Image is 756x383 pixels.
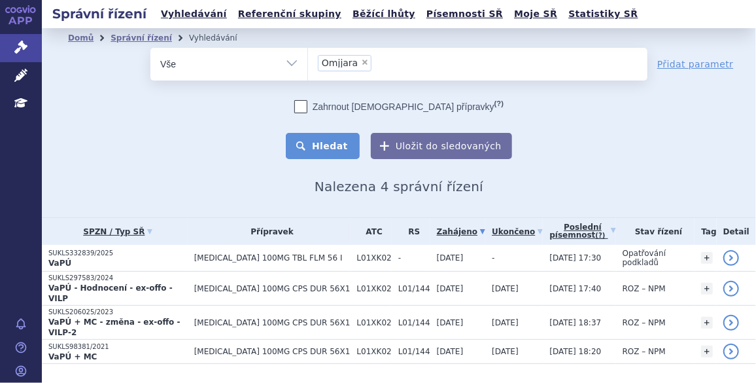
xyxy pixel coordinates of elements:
[48,259,71,268] strong: VaPÚ
[48,352,97,361] strong: VaPÚ + MC
[623,249,666,267] span: Opatřování podkladů
[48,318,180,337] strong: VaPÚ + MC - změna - ex-offo - VILP-2
[437,347,464,356] span: [DATE]
[48,308,188,317] p: SUKLS206025/2023
[398,347,430,356] span: L01/144
[371,133,512,159] button: Uložit do sledovaných
[492,318,519,327] span: [DATE]
[42,5,157,23] h2: Správní řízení
[318,55,371,71] li: Omjjara
[437,253,464,263] span: [DATE]
[357,318,392,327] span: L01XK02
[322,58,358,67] span: Omjjara
[48,249,188,258] p: SUKLS332839/2025
[723,281,739,297] a: detail
[437,318,464,327] span: [DATE]
[111,33,172,43] a: Správní řízení
[357,347,392,356] span: L01XK02
[422,5,507,23] a: Písemnosti SŘ
[357,284,392,293] span: L01XK02
[492,253,494,263] span: -
[398,318,430,327] span: L01/144
[48,342,188,352] p: SUKLS98381/2021
[623,284,666,293] span: ROZ – NPM
[398,284,430,293] span: L01/144
[188,218,351,245] th: Přípravek
[357,253,392,263] span: L01XK02
[68,33,94,43] a: Domů
[157,5,231,23] a: Vyhledávání
[189,28,254,48] li: Vyhledávání
[596,232,606,240] abbr: (?)
[695,218,716,245] th: Tag
[286,133,360,159] button: Hledat
[392,218,430,245] th: RS
[701,317,713,329] a: +
[234,5,345,23] a: Referenční skupiny
[294,100,504,113] label: Zahrnout [DEMOGRAPHIC_DATA] přípravky
[616,218,695,245] th: Stav řízení
[492,347,519,356] span: [DATE]
[194,347,351,356] span: [MEDICAL_DATA] 100MG CPS DUR 56X1
[701,283,713,295] a: +
[510,5,561,23] a: Moje SŘ
[194,284,351,293] span: [MEDICAL_DATA] 100MG CPS DUR 56X1
[437,284,464,293] span: [DATE]
[48,274,188,283] p: SUKLS297583/2024
[623,347,666,356] span: ROZ – NPM
[549,318,601,327] span: [DATE] 18:37
[549,347,601,356] span: [DATE] 18:20
[623,318,666,327] span: ROZ – NPM
[549,284,601,293] span: [DATE] 17:40
[48,283,173,303] strong: VaPÚ - Hodnocení - ex-offo - VILP
[717,218,756,245] th: Detail
[657,58,734,71] a: Přidat parametr
[723,315,739,331] a: detail
[549,253,601,263] span: [DATE] 17:30
[494,100,504,108] abbr: (?)
[701,252,713,264] a: +
[398,253,430,263] span: -
[701,346,713,357] a: +
[361,58,369,66] span: ×
[315,179,483,194] span: Nalezena 4 správní řízení
[194,253,351,263] span: [MEDICAL_DATA] 100MG TBL FLM 56 I
[351,218,392,245] th: ATC
[375,54,383,71] input: Omjjara
[437,223,485,241] a: Zahájeno
[194,318,351,327] span: [MEDICAL_DATA] 100MG CPS DUR 56X1
[492,284,519,293] span: [DATE]
[349,5,419,23] a: Běžící lhůty
[549,218,615,245] a: Poslednípísemnost(?)
[48,223,188,241] a: SPZN / Typ SŘ
[564,5,642,23] a: Statistiky SŘ
[723,250,739,266] a: detail
[723,344,739,359] a: detail
[492,223,543,241] a: Ukončeno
